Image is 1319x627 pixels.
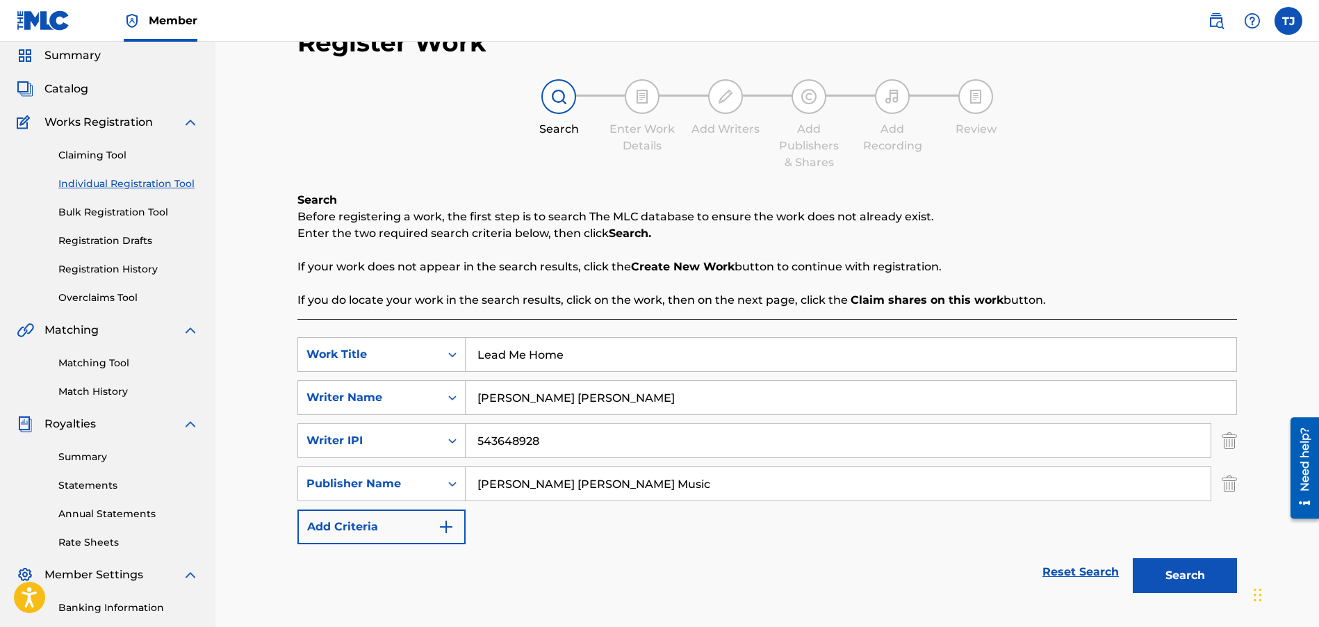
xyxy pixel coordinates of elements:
[550,88,567,105] img: step indicator icon for Search
[884,88,901,105] img: step indicator icon for Add Recording
[297,225,1237,242] p: Enter the two required search criteria below, then click
[1035,557,1126,587] a: Reset Search
[1254,574,1262,616] div: Drag
[44,114,153,131] span: Works Registration
[801,88,817,105] img: step indicator icon for Add Publishers & Shares
[297,292,1237,309] p: If you do locate your work in the search results, click on the work, then on the next page, click...
[306,432,432,449] div: Writer IPI
[58,291,199,305] a: Overclaims Tool
[691,121,760,138] div: Add Writers
[1275,7,1302,35] div: User Menu
[44,81,88,97] span: Catalog
[44,416,96,432] span: Royalties
[58,601,199,615] a: Banking Information
[967,88,984,105] img: step indicator icon for Review
[58,384,199,399] a: Match History
[149,13,197,28] span: Member
[717,88,734,105] img: step indicator icon for Add Writers
[182,322,199,339] img: expand
[17,47,101,64] a: SummarySummary
[297,510,466,544] button: Add Criteria
[438,519,454,535] img: 9d2ae6d4665cec9f34b9.svg
[58,450,199,464] a: Summary
[1280,412,1319,523] iframe: Resource Center
[1244,13,1261,29] img: help
[1208,13,1224,29] img: search
[1202,7,1230,35] a: Public Search
[634,88,650,105] img: step indicator icon for Enter Work Details
[17,416,33,432] img: Royalties
[851,293,1003,307] strong: Claim shares on this work
[17,10,70,31] img: MLC Logo
[44,322,99,339] span: Matching
[58,535,199,550] a: Rate Sheets
[58,507,199,521] a: Annual Statements
[941,121,1010,138] div: Review
[306,389,432,406] div: Writer Name
[58,234,199,248] a: Registration Drafts
[17,322,34,339] img: Matching
[124,13,140,29] img: Top Rightsholder
[774,121,844,171] div: Add Publishers & Shares
[524,121,593,138] div: Search
[58,177,199,191] a: Individual Registration Tool
[1238,7,1266,35] div: Help
[58,262,199,277] a: Registration History
[297,193,337,206] b: Search
[17,81,88,97] a: CatalogCatalog
[297,337,1237,600] form: Search Form
[182,567,199,583] img: expand
[297,27,486,58] h2: Register Work
[1250,560,1319,627] iframe: Chat Widget
[1222,423,1237,458] img: Delete Criterion
[182,114,199,131] img: expand
[58,148,199,163] a: Claiming Tool
[1133,558,1237,593] button: Search
[297,209,1237,225] p: Before registering a work, the first step is to search The MLC database to ensure the work does n...
[182,416,199,432] img: expand
[17,114,35,131] img: Works Registration
[17,567,33,583] img: Member Settings
[306,346,432,363] div: Work Title
[297,259,1237,275] p: If your work does not appear in the search results, click the button to continue with registration.
[17,47,33,64] img: Summary
[17,81,33,97] img: Catalog
[58,205,199,220] a: Bulk Registration Tool
[58,478,199,493] a: Statements
[44,567,143,583] span: Member Settings
[858,121,927,154] div: Add Recording
[607,121,677,154] div: Enter Work Details
[306,475,432,492] div: Publisher Name
[58,356,199,370] a: Matching Tool
[631,260,735,273] strong: Create New Work
[44,47,101,64] span: Summary
[609,227,651,240] strong: Search.
[1222,466,1237,501] img: Delete Criterion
